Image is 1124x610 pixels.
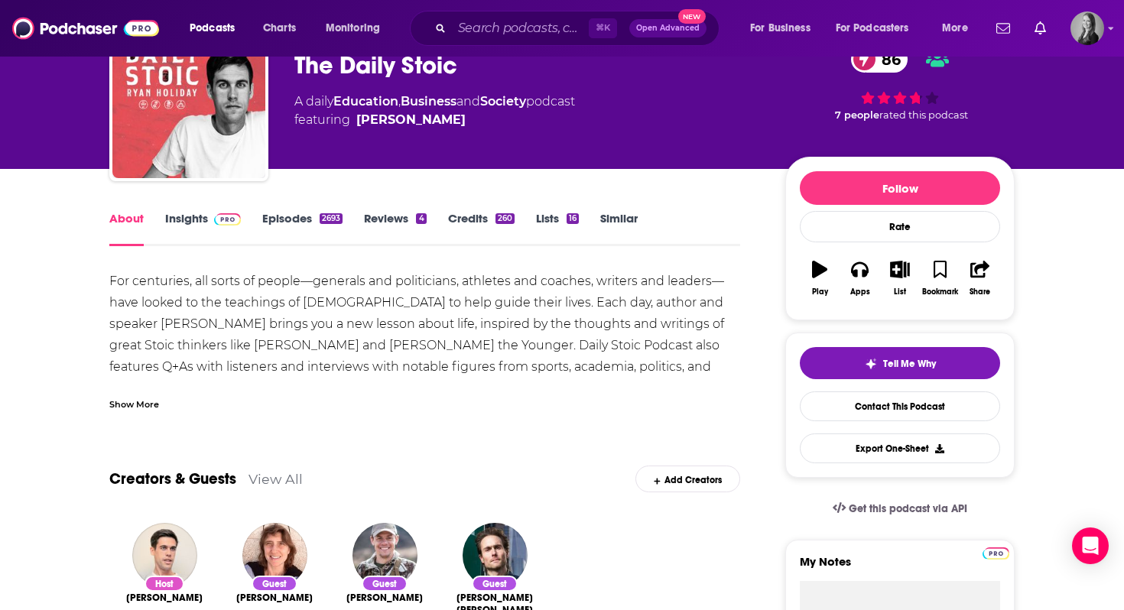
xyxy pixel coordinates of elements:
[1070,11,1104,45] span: Logged in as katieTBG
[922,287,958,297] div: Bookmark
[320,213,343,224] div: 2693
[678,9,706,24] span: New
[879,109,968,121] span: rated this podcast
[1028,15,1052,41] a: Show notifications dropdown
[835,109,879,121] span: 7 people
[352,523,417,588] img: Steven Rinella
[333,94,398,109] a: Education
[249,471,303,487] a: View All
[800,347,1000,379] button: tell me why sparkleTell Me Why
[145,576,184,592] div: Host
[398,94,401,109] span: ,
[1070,11,1104,45] img: User Profile
[132,523,197,588] img: Ryan Holiday
[826,16,931,41] button: open menu
[472,576,518,592] div: Guest
[252,576,297,592] div: Guest
[253,16,305,41] a: Charts
[326,18,380,39] span: Monitoring
[236,592,313,604] a: Sharon Lebell
[812,287,828,297] div: Play
[850,287,870,297] div: Apps
[800,391,1000,421] a: Contact This Podcast
[942,18,968,39] span: More
[346,592,423,604] a: Steven Rinella
[294,92,575,129] div: A daily podcast
[356,111,466,129] a: Ryan Holiday
[849,502,967,515] span: Get this podcast via API
[463,523,528,588] img: David Wallace Wells
[866,46,908,73] span: 86
[800,211,1000,242] div: Rate
[883,358,936,370] span: Tell Me Why
[920,251,960,306] button: Bookmark
[424,11,734,46] div: Search podcasts, credits, & more...
[190,18,235,39] span: Podcasts
[401,94,456,109] a: Business
[294,111,575,129] span: featuring
[262,211,343,246] a: Episodes2693
[179,16,255,41] button: open menu
[567,213,579,224] div: 16
[750,18,811,39] span: For Business
[800,171,1000,205] button: Follow
[739,16,830,41] button: open menu
[960,251,1000,306] button: Share
[109,271,740,485] div: For centuries, all sorts of people—generals and politicians, athletes and coaches, writers and le...
[12,14,159,43] img: Podchaser - Follow, Share and Rate Podcasts
[242,523,307,588] img: Sharon Lebell
[800,251,840,306] button: Play
[346,592,423,604] span: [PERSON_NAME]
[126,592,203,604] a: Ryan Holiday
[851,46,908,73] a: 86
[112,25,265,178] img: The Daily Stoic
[840,251,879,306] button: Apps
[990,15,1016,41] a: Show notifications dropdown
[600,211,638,246] a: Similar
[536,211,579,246] a: Lists16
[416,213,426,224] div: 4
[865,358,877,370] img: tell me why sparkle
[452,16,589,41] input: Search podcasts, credits, & more...
[480,94,526,109] a: Society
[894,287,906,297] div: List
[970,287,990,297] div: Share
[362,576,408,592] div: Guest
[364,211,426,246] a: Reviews4
[785,36,1015,131] div: 86 7 peoplerated this podcast
[635,466,740,492] div: Add Creators
[880,251,920,306] button: List
[589,18,617,38] span: ⌘ K
[800,554,1000,581] label: My Notes
[1070,11,1104,45] button: Show profile menu
[448,211,515,246] a: Credits260
[263,18,296,39] span: Charts
[800,433,1000,463] button: Export One-Sheet
[629,19,707,37] button: Open AdvancedNew
[214,213,241,226] img: Podchaser Pro
[456,94,480,109] span: and
[236,592,313,604] span: [PERSON_NAME]
[315,16,400,41] button: open menu
[836,18,909,39] span: For Podcasters
[165,211,241,246] a: InsightsPodchaser Pro
[983,545,1009,560] a: Pro website
[109,469,236,488] a: Creators & Guests
[126,592,203,604] span: [PERSON_NAME]
[1072,527,1109,564] div: Open Intercom Messenger
[636,24,700,32] span: Open Advanced
[495,213,515,224] div: 260
[820,490,979,527] a: Get this podcast via API
[931,16,987,41] button: open menu
[109,211,144,246] a: About
[983,547,1009,560] img: Podchaser Pro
